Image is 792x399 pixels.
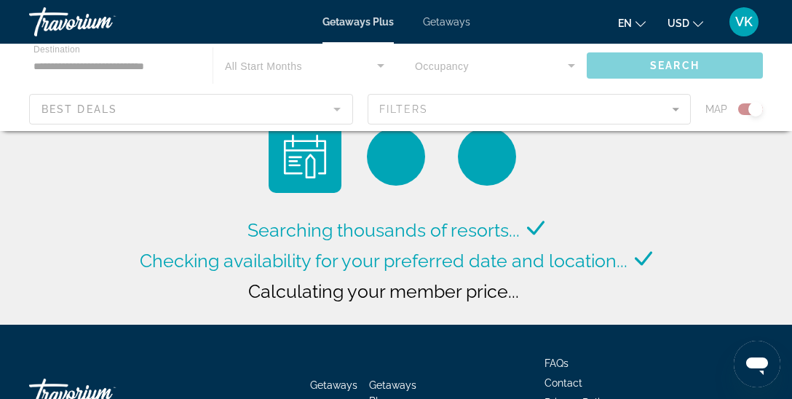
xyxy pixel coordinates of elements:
button: Change currency [668,12,703,33]
span: Checking availability for your preferred date and location... [140,250,627,272]
button: User Menu [725,7,763,37]
a: Getaways Plus [322,16,394,28]
a: Contact [544,377,582,389]
a: Getaways [310,379,357,391]
span: Searching thousands of resorts... [247,219,520,241]
a: FAQs [544,357,569,369]
span: en [618,17,632,29]
a: Travorium [29,3,175,41]
a: Getaways [423,16,470,28]
iframe: Button to launch messaging window [734,341,780,387]
span: Calculating your member price... [248,280,519,302]
span: VK [735,15,753,29]
button: Change language [618,12,646,33]
span: USD [668,17,689,29]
